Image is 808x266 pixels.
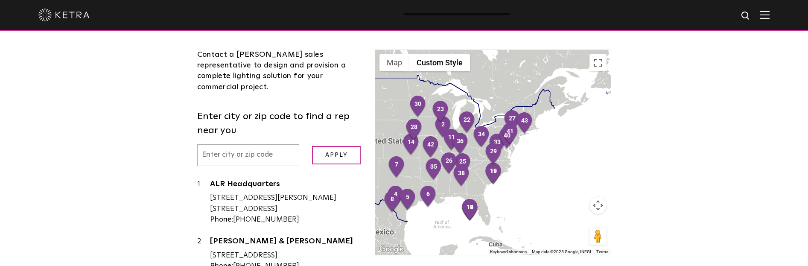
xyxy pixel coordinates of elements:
[402,133,420,156] div: 14
[425,158,443,181] div: 35
[432,100,449,123] div: 23
[451,132,469,155] div: 36
[405,118,423,141] div: 28
[452,164,470,187] div: 38
[312,146,361,164] input: Apply
[589,197,607,214] button: Map camera controls
[461,199,479,222] div: 18
[503,110,521,133] div: 27
[501,123,519,146] div: 41
[596,249,608,254] a: Terms (opens in new tab)
[383,190,401,213] div: 8
[210,214,362,225] div: [PHONE_NUMBER]
[409,54,470,71] button: Custom Style
[197,179,210,225] div: 1
[741,11,751,21] img: search icon
[409,95,427,118] div: 30
[379,54,409,71] button: Show street map
[532,249,591,254] span: Map data ©2025 Google, INEGI
[484,143,502,166] div: 29
[399,188,417,211] div: 5
[210,193,362,214] div: [STREET_ADDRESS][PERSON_NAME] [STREET_ADDRESS]
[419,185,437,208] div: 6
[440,152,458,175] div: 26
[38,9,90,21] img: ketra-logo-2019-white
[490,249,527,255] button: Keyboard shortcuts
[377,244,405,255] img: Google
[473,126,490,149] div: 34
[422,136,440,159] div: 42
[484,162,502,185] div: 19
[197,144,300,166] input: Enter city or zip code
[197,110,362,138] label: Enter city or zip code to find a rep near you
[443,129,461,152] div: 11
[210,216,233,223] strong: Phone:
[454,153,472,176] div: 25
[589,54,607,71] button: Toggle fullscreen view
[387,185,405,208] div: 4
[458,111,476,134] div: 22
[498,127,516,150] div: 40
[210,237,362,248] a: [PERSON_NAME] & [PERSON_NAME]
[589,228,607,245] button: Drag Pegman onto the map to open Street View
[760,11,770,19] img: Hamburger%20Nav.svg
[210,250,362,261] div: [STREET_ADDRESS]
[488,133,506,156] div: 33
[516,112,534,135] div: 43
[377,244,405,255] a: Open this area in Google Maps (opens a new window)
[210,180,362,191] a: ALR Headquarters
[197,50,362,93] div: Contact a [PERSON_NAME] sales representative to design and provision a complete lighting solution...
[388,156,405,179] div: 7
[434,116,452,139] div: 2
